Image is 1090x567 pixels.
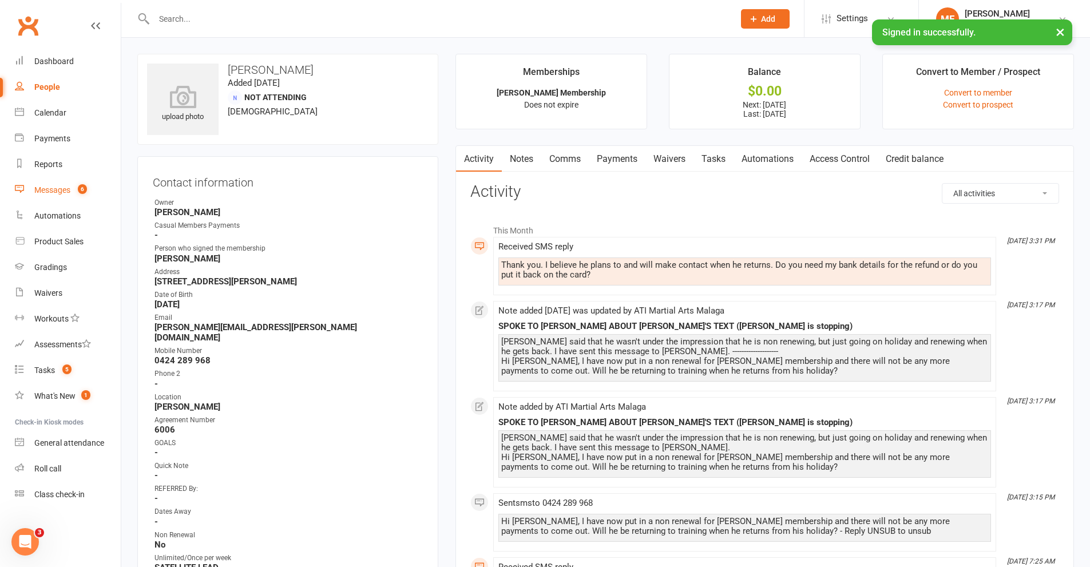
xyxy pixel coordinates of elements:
div: Owner [154,197,423,208]
strong: - [154,493,423,503]
button: × [1050,19,1071,44]
a: Credit balance [878,146,952,172]
strong: - [154,230,423,240]
a: Dashboard [15,49,121,74]
span: Signed in successfully. [882,27,976,38]
a: Convert to member [944,88,1012,97]
strong: [PERSON_NAME] [154,253,423,264]
a: Waivers [645,146,693,172]
div: Payments [34,134,70,143]
a: Automations [734,146,802,172]
div: Waivers [34,288,62,298]
div: SPOKE TO [PERSON_NAME] ABOUT [PERSON_NAME]'S TEXT ([PERSON_NAME] is stopping) [498,322,991,331]
span: 5 [62,364,72,374]
div: [PERSON_NAME] [965,9,1048,19]
div: ATI Martial Arts Malaga [965,19,1048,29]
strong: - [154,470,423,481]
a: Convert to prospect [943,100,1013,109]
span: Does not expire [524,100,578,109]
div: Gradings [34,263,67,272]
a: Tasks [693,146,734,172]
a: People [15,74,121,100]
div: Unlimited/Once per week [154,553,423,564]
div: Dates Away [154,506,423,517]
div: General attendance [34,438,104,447]
div: Class check-in [34,490,85,499]
div: Note added by ATI Martial Arts Malaga [498,402,991,412]
div: upload photo [147,85,219,123]
div: Casual Members Payments [154,220,423,231]
span: Add [761,14,775,23]
div: Tasks [34,366,55,375]
div: Reports [34,160,62,169]
a: General attendance kiosk mode [15,430,121,456]
a: Payments [589,146,645,172]
div: Calendar [34,108,66,117]
div: MF [936,7,959,30]
button: Add [741,9,790,29]
strong: No [154,540,423,550]
a: Gradings [15,255,121,280]
div: Non Renewal [154,530,423,541]
div: SPOKE TO [PERSON_NAME] ABOUT [PERSON_NAME]'S TEXT ([PERSON_NAME] is stopping) [498,418,991,427]
strong: [PERSON_NAME] Membership [497,88,606,97]
h3: [PERSON_NAME] [147,64,429,76]
a: Waivers [15,280,121,306]
a: Reports [15,152,121,177]
strong: [DATE] [154,299,423,310]
div: Address [154,267,423,277]
div: Phone 2 [154,368,423,379]
li: This Month [470,219,1059,237]
a: Roll call [15,456,121,482]
a: What's New1 [15,383,121,409]
div: Location [154,392,423,403]
div: Hi [PERSON_NAME], I have now put in a non renewal for [PERSON_NAME] membership and there will not... [501,517,988,536]
div: Email [154,312,423,323]
i: [DATE] 3:17 PM [1007,397,1055,405]
strong: [PERSON_NAME] [154,207,423,217]
div: People [34,82,60,92]
div: Date of Birth [154,290,423,300]
i: [DATE] 3:15 PM [1007,493,1055,501]
div: Agreement Number [154,415,423,426]
a: Payments [15,126,121,152]
div: Balance [748,65,781,85]
div: GOALS [154,438,423,449]
div: Workouts [34,314,69,323]
div: What's New [34,391,76,401]
i: [DATE] 3:17 PM [1007,301,1055,309]
a: Messages 6 [15,177,121,203]
a: Automations [15,203,121,229]
div: Person who signed the membership [154,243,423,254]
a: Clubworx [14,11,42,40]
div: Thank you. I believe he plans to and will make contact when he returns. Do you need my bank detai... [501,260,988,280]
div: Automations [34,211,81,220]
span: Sent sms to 0424 289 968 [498,498,593,508]
a: Calendar [15,100,121,126]
a: Product Sales [15,229,121,255]
div: [PERSON_NAME] said that he wasn't under the impression that he is non renewing, but just going on... [501,337,988,376]
strong: 6006 [154,425,423,435]
div: Received SMS reply [498,242,991,252]
strong: - [154,379,423,389]
p: Next: [DATE] Last: [DATE] [680,100,850,118]
strong: - [154,447,423,458]
a: Comms [541,146,589,172]
strong: [STREET_ADDRESS][PERSON_NAME] [154,276,423,287]
div: Dashboard [34,57,74,66]
span: Settings [837,6,868,31]
div: Convert to Member / Prospect [916,65,1040,85]
div: Assessments [34,340,91,349]
time: Added [DATE] [228,78,280,88]
div: Messages [34,185,70,195]
a: Activity [456,146,502,172]
div: REFERRED By: [154,483,423,494]
span: Not Attending [244,93,307,102]
a: Notes [502,146,541,172]
div: Mobile Number [154,346,423,356]
span: 1 [81,390,90,400]
strong: [PERSON_NAME][EMAIL_ADDRESS][PERSON_NAME][DOMAIN_NAME] [154,322,423,343]
div: Product Sales [34,237,84,246]
div: Note added [DATE] was updated by ATI Martial Arts Malaga [498,306,991,316]
span: [DEMOGRAPHIC_DATA] [228,106,318,117]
